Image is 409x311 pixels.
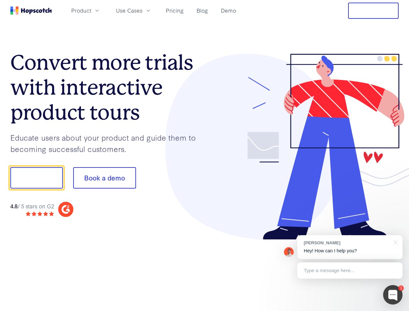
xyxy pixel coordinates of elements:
div: Type a message here... [297,262,403,279]
button: Book a demo [73,167,136,189]
a: Blog [194,5,210,16]
div: [PERSON_NAME] [304,240,390,246]
p: Educate users about your product and guide them to becoming successful customers. [10,132,205,154]
button: Product [67,5,104,16]
button: Show me! [10,167,63,189]
span: Product [71,6,91,15]
p: Hey! How can I help you? [304,248,396,254]
a: Demo [218,5,239,16]
div: 1 [398,285,404,291]
a: Pricing [163,5,186,16]
button: Free Trial [348,3,399,19]
strong: 4.8 [10,202,17,210]
span: Use Cases [116,6,142,15]
a: Home [10,6,52,15]
div: / 5 stars on G2 [10,202,54,210]
h1: Convert more trials with interactive product tours [10,50,205,125]
img: Mark Spera [284,247,294,257]
button: Use Cases [112,5,155,16]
